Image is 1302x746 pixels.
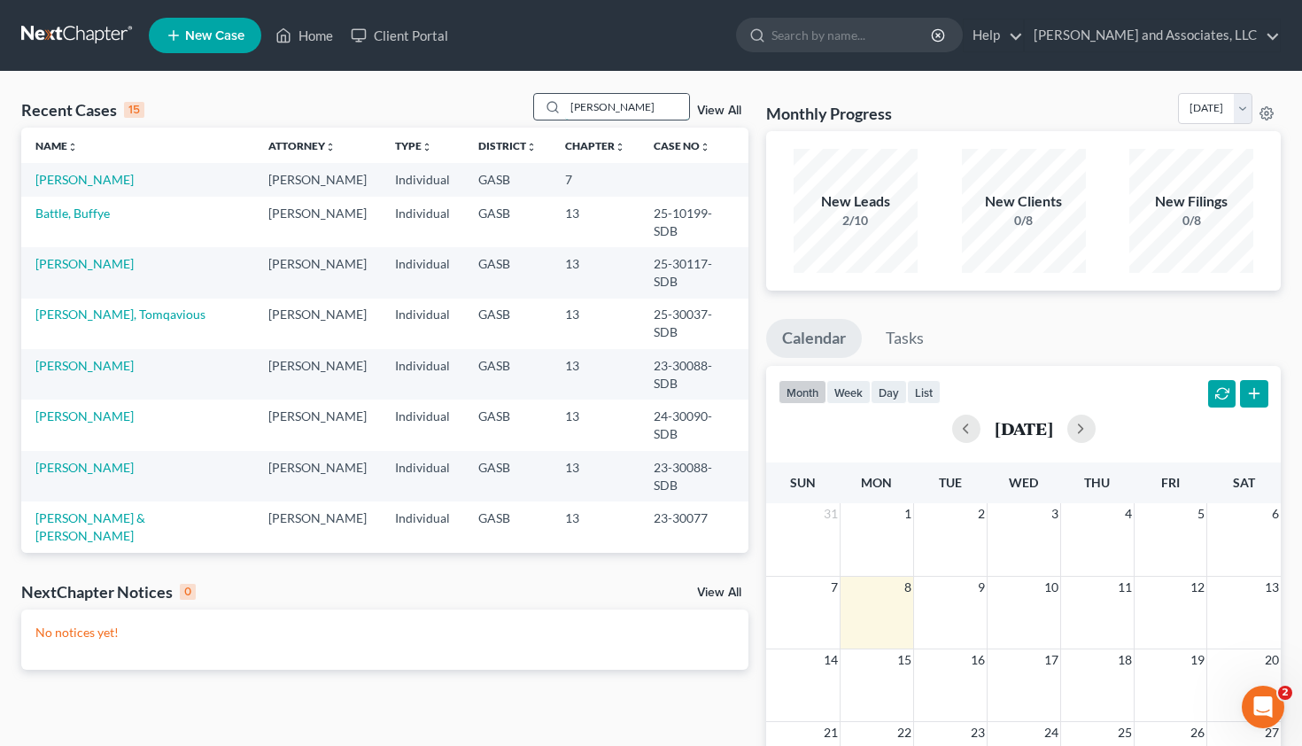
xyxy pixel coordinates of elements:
i: unfold_more [422,142,432,152]
span: 9 [976,577,987,598]
td: [PERSON_NAME] [254,163,381,196]
i: unfold_more [615,142,625,152]
td: [PERSON_NAME] [254,553,381,586]
td: [PERSON_NAME] [254,451,381,501]
button: list [907,380,941,404]
td: Individual [381,299,464,349]
td: Individual [381,197,464,247]
i: unfold_more [67,142,78,152]
td: Individual [381,451,464,501]
div: 0 [180,584,196,600]
a: [PERSON_NAME] [35,358,134,373]
div: New Clients [962,191,1086,212]
span: 16 [969,649,987,671]
p: No notices yet! [35,624,734,641]
td: Individual [381,400,464,450]
button: month [779,380,826,404]
a: [PERSON_NAME] [35,256,134,271]
td: 13 [551,349,639,400]
a: [PERSON_NAME] [35,460,134,475]
h2: [DATE] [995,419,1053,438]
div: NextChapter Notices [21,581,196,602]
td: 23-30077 [639,501,748,552]
span: 20 [1263,649,1281,671]
div: New Leads [794,191,918,212]
td: GASB [464,247,551,298]
td: 13 [551,247,639,298]
td: 23-30088-SDB [639,349,748,400]
a: Typeunfold_more [395,139,432,152]
a: View All [697,587,741,599]
span: 7 [829,577,840,598]
span: Fri [1161,475,1180,490]
td: 13 [551,299,639,349]
td: [PERSON_NAME] [254,247,381,298]
td: 25-30037-SDB [639,299,748,349]
a: Chapterunfold_more [565,139,625,152]
a: Client Portal [342,19,457,51]
td: GASB [464,400,551,450]
td: [PERSON_NAME] [254,501,381,552]
span: Tue [939,475,962,490]
a: [PERSON_NAME] and Associates, LLC [1025,19,1280,51]
span: 1 [903,503,913,525]
span: 27 [1263,722,1281,743]
div: Recent Cases [21,99,144,120]
td: GASB [464,553,551,586]
td: Individual [381,247,464,298]
a: [PERSON_NAME], Tomqavious [35,307,205,322]
span: 31 [822,503,840,525]
td: 13 [551,400,639,450]
iframe: Intercom live chat [1242,686,1284,728]
span: 23 [969,722,987,743]
span: 19 [1189,649,1206,671]
td: GASB [464,197,551,247]
td: GASB [464,163,551,196]
a: [PERSON_NAME] [35,408,134,424]
td: 25-10199-SDB [639,197,748,247]
span: 5 [1196,503,1206,525]
span: Sat [1233,475,1255,490]
td: 13 [551,553,639,586]
a: Battle, Buffye [35,206,110,221]
a: Districtunfold_more [478,139,537,152]
a: Help [964,19,1023,51]
span: 12 [1189,577,1206,598]
button: day [871,380,907,404]
span: 10 [1042,577,1060,598]
span: 18 [1116,649,1134,671]
a: View All [697,105,741,117]
a: Attorneyunfold_more [268,139,336,152]
span: 24 [1042,722,1060,743]
span: 21 [822,722,840,743]
td: GASB [464,299,551,349]
td: [PERSON_NAME] [254,299,381,349]
td: 13 [551,197,639,247]
td: Individual [381,349,464,400]
span: Thu [1084,475,1110,490]
span: 2 [976,503,987,525]
div: 0/8 [962,212,1086,229]
span: 15 [895,649,913,671]
span: 25 [1116,722,1134,743]
td: 13 [551,451,639,501]
td: GASB [464,451,551,501]
td: 21-30136 [639,553,748,586]
a: Home [267,19,342,51]
td: Individual [381,163,464,196]
td: [PERSON_NAME] [254,349,381,400]
td: 24-30090-SDB [639,400,748,450]
span: New Case [185,29,244,43]
input: Search by name... [771,19,934,51]
span: 26 [1189,722,1206,743]
div: 0/8 [1129,212,1253,229]
span: 3 [1050,503,1060,525]
td: 7 [551,163,639,196]
td: [PERSON_NAME] [254,400,381,450]
span: 6 [1270,503,1281,525]
td: 23-30088-SDB [639,451,748,501]
td: Individual [381,553,464,586]
span: Mon [861,475,892,490]
span: 2 [1278,686,1292,700]
a: Case Nounfold_more [654,139,710,152]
